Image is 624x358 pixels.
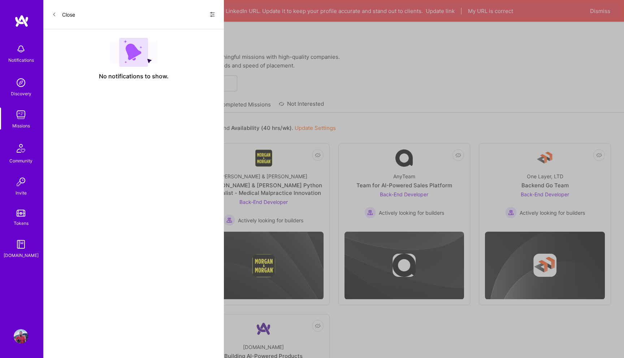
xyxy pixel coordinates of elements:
div: Invite [16,189,27,197]
div: Community [9,157,32,165]
img: guide book [14,237,28,252]
img: Community [12,140,30,157]
div: [DOMAIN_NAME] [4,252,39,259]
img: logo [14,14,29,27]
img: Invite [14,175,28,189]
img: teamwork [14,108,28,122]
img: discovery [14,75,28,90]
img: tokens [17,210,25,217]
div: Discovery [11,90,31,97]
div: Tokens [14,219,29,227]
span: No notifications to show. [99,73,169,80]
a: User Avatar [12,329,30,344]
img: empty [110,38,157,67]
div: Missions [12,122,30,130]
button: Close [52,9,75,20]
img: User Avatar [14,329,28,344]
